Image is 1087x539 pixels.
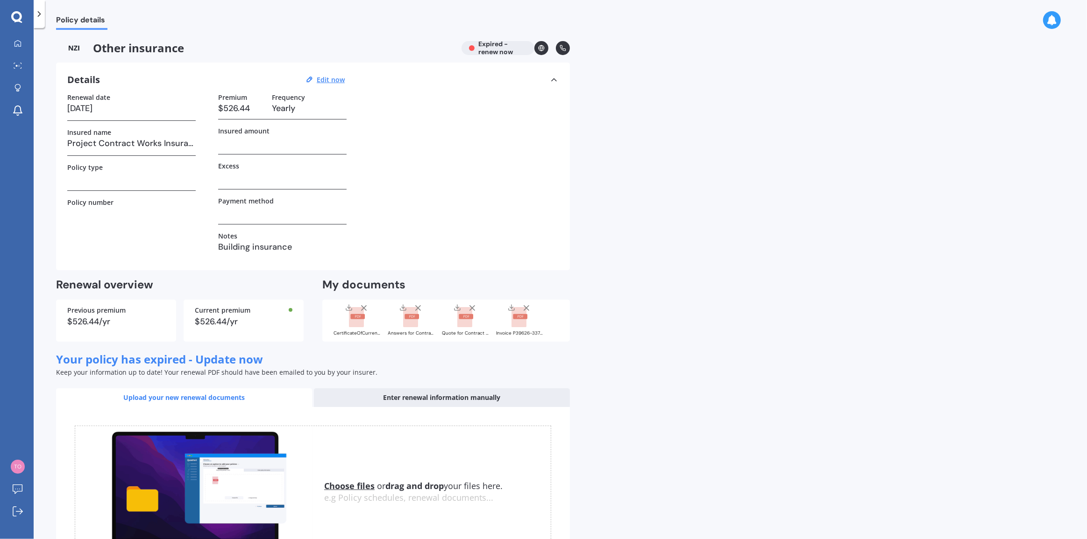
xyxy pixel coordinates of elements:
[317,75,345,84] u: Edit now
[218,197,274,205] label: Payment method
[195,317,292,326] div: $526.44/yr
[67,317,165,326] div: $526.44/yr
[218,93,247,101] label: Premium
[442,331,489,336] div: Quote for Contract Works P39626 - Tony & Barbara Christensen 2025-05-30.pdf
[11,460,25,474] img: fb91e7276346e9af1b553d48017d3697
[322,278,405,292] h2: My documents
[218,101,264,115] h3: $526.44
[56,278,304,292] h2: Renewal overview
[56,368,377,377] span: Keep your information up to date! Your renewal PDF should have been emailed to you by your insurer.
[496,331,543,336] div: Invoice P39626-33782 for Contract Works P39626 2025-05-30.pdf
[67,198,114,206] label: Policy number
[67,101,196,115] h3: [DATE]
[56,351,263,367] span: Your policy has expired - Update now
[218,232,237,240] label: Notes
[218,240,347,254] h3: Building insurance
[388,331,434,336] div: Answers for Contract Works P39626 - Tony & Barbara Christensen 2025-05-30.pdf
[272,93,305,101] label: Frequency
[56,15,107,28] span: Policy details
[56,41,454,55] span: Other insurance
[67,128,111,136] label: Insured name
[324,480,375,491] u: Choose files
[272,101,347,115] h3: Yearly
[67,307,165,314] div: Previous premium
[218,127,270,135] label: Insured amount
[385,480,444,491] b: drag and drop
[67,163,103,171] label: Policy type
[56,41,93,55] img: NZI-text.webp
[314,388,570,407] div: Enter renewal information manually
[314,76,348,84] button: Edit now
[56,388,312,407] div: Upload your new renewal documents
[195,307,292,314] div: Current premium
[324,480,503,491] span: or your files here.
[334,331,380,336] div: CertificateOfCurrency - amended dates.pdf
[67,136,196,150] h3: Project Contract Works Insurance
[218,162,239,170] label: Excess
[324,493,551,503] div: e.g Policy schedules, renewal documents...
[67,74,100,86] h3: Details
[67,93,110,101] label: Renewal date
